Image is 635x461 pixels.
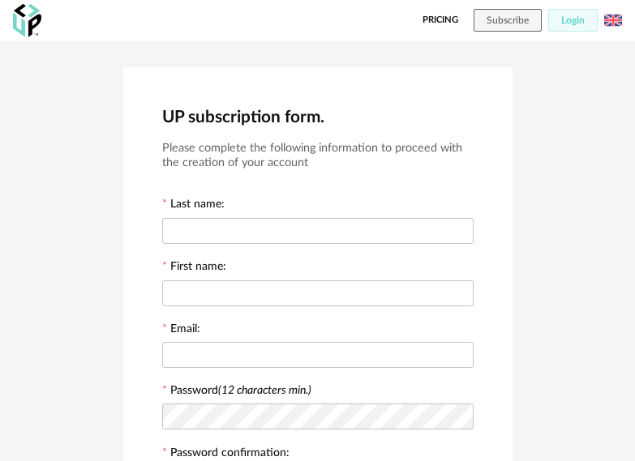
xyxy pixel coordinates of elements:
span: Subscribe [487,15,529,25]
img: us [604,11,622,29]
label: Password [170,385,311,396]
label: First name: [162,261,226,275]
h2: UP subscription form. [162,106,474,128]
a: Pricing [423,9,458,32]
span: Login [561,15,585,25]
h3: Please complete the following information to proceed with the creation of your account [162,141,474,171]
i: (12 characters min.) [218,385,311,396]
img: OXP [13,4,41,37]
button: Subscribe [474,9,542,32]
label: Last name: [162,198,225,213]
button: Login [548,9,598,32]
label: Email: [162,323,200,338]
